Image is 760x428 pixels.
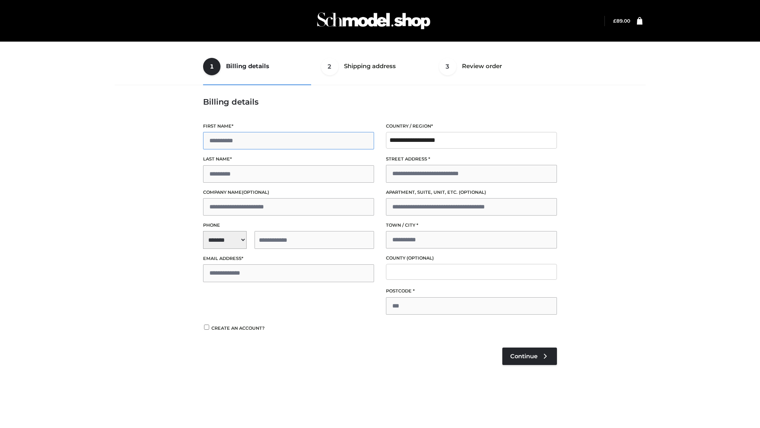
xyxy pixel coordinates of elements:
label: Last name [203,155,374,163]
label: Email address [203,255,374,262]
span: (optional) [242,189,269,195]
input: Create an account? [203,325,210,330]
h3: Billing details [203,97,557,107]
span: (optional) [459,189,486,195]
a: Continue [502,348,557,365]
img: Schmodel Admin 964 [314,5,433,36]
span: £ [613,18,616,24]
label: Postcode [386,287,557,295]
span: Create an account? [211,325,265,331]
label: Town / City [386,222,557,229]
label: Country / Region [386,122,557,130]
bdi: 89.00 [613,18,630,24]
span: (optional) [407,255,434,261]
label: County [386,254,557,262]
label: Company name [203,189,374,196]
label: Phone [203,222,374,229]
a: £89.00 [613,18,630,24]
label: Street address [386,155,557,163]
label: Apartment, suite, unit, etc. [386,189,557,196]
label: First name [203,122,374,130]
span: Continue [510,353,538,360]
